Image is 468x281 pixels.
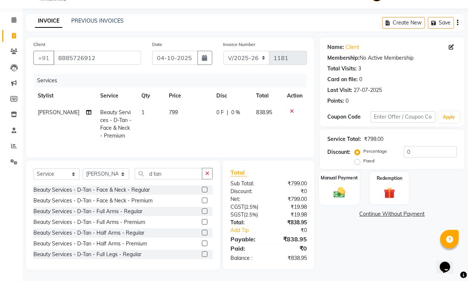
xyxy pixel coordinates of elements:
[437,251,461,274] iframe: chat widget
[230,169,248,176] span: Total
[230,204,244,210] span: CGST
[269,188,312,195] div: ₹0
[327,65,357,73] div: Total Visits:
[225,195,269,203] div: Net:
[321,174,358,181] label: Manual Payment
[380,186,398,200] img: _gift.svg
[225,219,269,227] div: Total:
[225,180,269,188] div: Sub Total:
[225,244,269,253] div: Paid:
[358,65,361,73] div: 3
[371,111,435,123] input: Enter Offer / Coupon Code
[377,175,402,182] label: Redemption
[33,208,143,215] div: Beauty Services - D-Tan - Full Arms - Regular
[223,41,256,48] label: Invoice Number
[269,203,312,211] div: ₹19.98
[327,86,352,94] div: Last Visit:
[33,41,45,48] label: Client
[53,51,141,65] input: Search by Name/Mobile/Email/Code
[33,229,144,237] div: Beauty Services - D-Tan - Half Arms - Regular
[354,86,382,94] div: 27-07-2025
[330,186,348,199] img: _cash.svg
[227,109,228,116] span: |
[33,87,96,104] th: Stylist
[256,109,272,116] span: 838.95
[363,148,387,155] label: Percentage
[96,87,137,104] th: Service
[225,227,276,234] a: Add Tip
[269,254,312,262] div: ₹838.95
[269,244,312,253] div: ₹0
[152,41,162,48] label: Date
[216,109,224,116] span: 0 F
[33,240,147,248] div: Beauty Services - D-Tan - Half Arms - Premium
[212,87,252,104] th: Disc
[438,112,459,123] button: Apply
[252,87,282,104] th: Total
[327,97,344,105] div: Points:
[33,51,54,65] button: +91
[246,204,257,210] span: 2.5%
[169,109,178,116] span: 799
[35,14,62,28] a: INVOICE
[346,97,348,105] div: 0
[359,76,362,83] div: 0
[364,135,383,143] div: ₹799.00
[33,251,141,258] div: Beauty Services - D-Tan - Full Legs - Regular
[71,17,124,24] a: PREVIOUS INVOICES
[33,218,145,226] div: Beauty Services - D-Tan - Full Arms - Premium
[327,43,344,51] div: Name:
[363,158,374,164] label: Fixed
[269,235,312,244] div: ₹838.95
[164,87,212,104] th: Price
[231,109,240,116] span: 0 %
[276,227,312,234] div: ₹0
[327,54,457,62] div: No Active Membership
[327,135,361,143] div: Service Total:
[321,210,463,218] a: Continue Without Payment
[225,203,269,211] div: ( )
[327,148,350,156] div: Discount:
[135,168,202,179] input: Search or Scan
[346,43,359,51] a: Client
[327,54,360,62] div: Membership:
[327,113,370,121] div: Coupon Code
[225,235,269,244] div: Payable:
[225,188,269,195] div: Discount:
[33,186,150,194] div: Beauty Services - D-Tan - Face & Neck - Regular
[33,197,153,205] div: Beauty Services - D-Tan - Face & Neck - Premium
[100,109,131,139] span: Beauty Services - D-Tan - Face & Neck - Premium
[282,87,307,104] th: Action
[230,211,244,218] span: SGST
[269,219,312,227] div: ₹838.95
[34,74,312,87] div: Services
[269,180,312,188] div: ₹799.00
[269,211,312,219] div: ₹19.98
[327,76,358,83] div: Card on file:
[245,212,256,218] span: 2.5%
[225,211,269,219] div: ( )
[141,109,144,116] span: 1
[269,195,312,203] div: ₹799.00
[38,109,79,116] span: [PERSON_NAME]
[137,87,164,104] th: Qty
[428,17,454,29] button: Save
[382,17,425,29] button: Create New
[225,254,269,262] div: Balance :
